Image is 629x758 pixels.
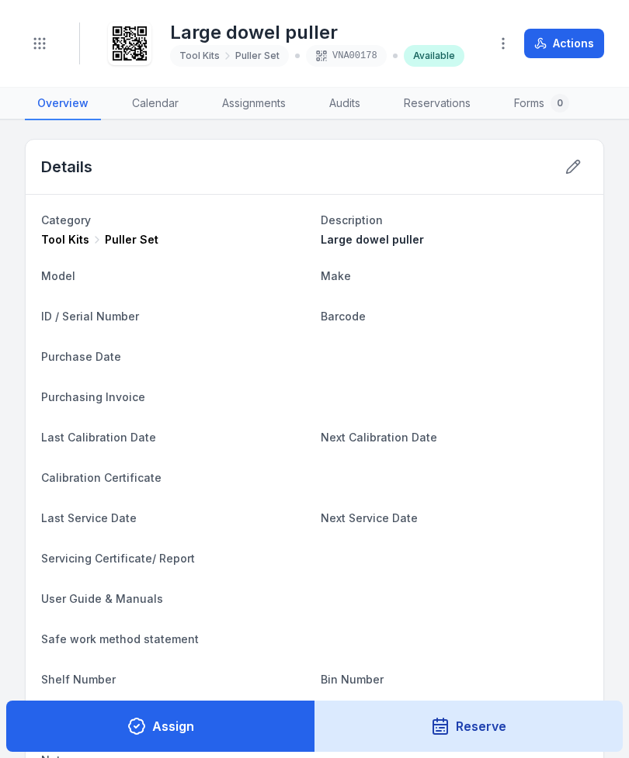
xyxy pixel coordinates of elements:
[502,88,582,120] a: Forms0
[41,232,89,247] span: Tool Kits
[41,511,137,524] span: Last Service Date
[321,269,351,282] span: Make
[41,390,145,403] span: Purchasing Invoice
[41,310,139,323] span: ID / Serial Number
[170,20,464,45] h1: Large dowel puller
[314,701,624,752] button: Reserve
[321,511,418,524] span: Next Service Date
[524,29,604,58] button: Actions
[179,50,220,62] span: Tool Kits
[41,552,195,565] span: Servicing Certificate/ Report
[41,156,92,178] h2: Details
[235,50,280,62] span: Puller Set
[321,310,366,323] span: Barcode
[321,233,424,246] span: Large dowel puller
[41,213,91,227] span: Category
[306,45,387,67] div: VNA00178
[6,701,315,752] button: Assign
[41,431,156,444] span: Last Calibration Date
[404,45,464,67] div: Available
[41,592,163,605] span: User Guide & Manuals
[551,94,569,112] div: 0
[317,88,373,120] a: Audits
[321,673,384,686] span: Bin Number
[391,88,483,120] a: Reservations
[25,88,101,120] a: Overview
[41,632,199,646] span: Safe work method statement
[25,29,54,58] button: Toggle navigation
[41,471,162,484] span: Calibration Certificate
[105,232,158,247] span: Puller Set
[120,88,191,120] a: Calendar
[321,213,383,227] span: Description
[41,350,121,363] span: Purchase Date
[210,88,298,120] a: Assignments
[321,431,437,444] span: Next Calibration Date
[41,673,116,686] span: Shelf Number
[41,269,75,282] span: Model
